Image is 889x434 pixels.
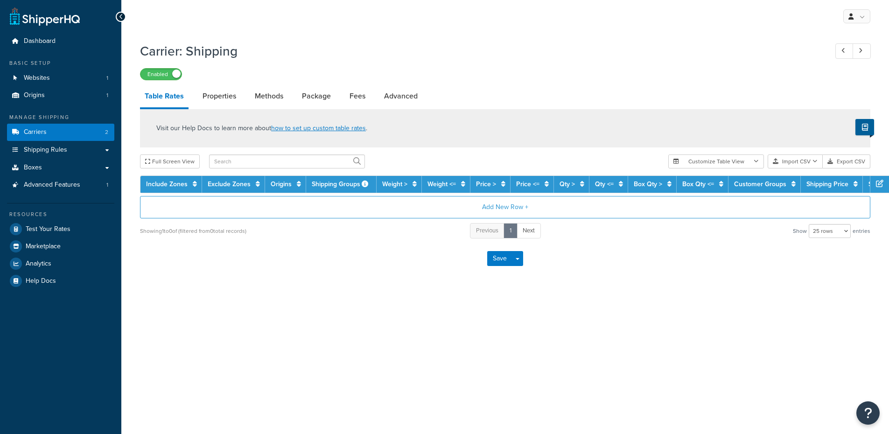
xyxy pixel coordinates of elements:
a: Package [297,85,336,107]
a: Weight > [382,179,407,189]
a: Weight <= [427,179,456,189]
label: Enabled [140,69,182,80]
button: Show Help Docs [855,119,874,135]
a: Previous Record [835,43,854,59]
span: 1 [106,74,108,82]
input: Search [209,154,365,168]
a: Fees [345,85,370,107]
a: Origins [271,179,292,189]
span: 1 [106,181,108,189]
button: Full Screen View [140,154,200,168]
a: Price > [476,179,496,189]
div: Resources [7,210,114,218]
span: Show [793,224,807,238]
a: 1 [504,223,518,238]
a: Marketplace [7,238,114,255]
a: Carriers2 [7,124,114,141]
span: Help Docs [26,277,56,285]
a: Advanced Features1 [7,176,114,194]
a: Analytics [7,255,114,272]
a: Help Docs [7,273,114,289]
a: Box Qty > [634,179,662,189]
a: Next Record [853,43,871,59]
li: Origins [7,87,114,104]
a: Properties [198,85,241,107]
a: how to set up custom table rates [271,123,366,133]
button: Save [487,251,512,266]
span: Shipping Rules [24,146,67,154]
span: Origins [24,91,45,99]
li: Advanced Features [7,176,114,194]
span: Previous [476,226,498,235]
a: Previous [470,223,504,238]
button: Customize Table View [668,154,764,168]
span: Analytics [26,260,51,268]
a: Qty <= [595,179,614,189]
div: Manage Shipping [7,113,114,121]
span: 1 [106,91,108,99]
span: Boxes [24,164,42,172]
span: Marketplace [26,243,61,251]
span: Dashboard [24,37,56,45]
a: Include Zones [146,179,188,189]
li: Websites [7,70,114,87]
a: Customer Groups [734,179,786,189]
li: Carriers [7,124,114,141]
span: Advanced Features [24,181,80,189]
a: Box Qty <= [682,179,714,189]
a: Boxes [7,159,114,176]
p: Visit our Help Docs to learn more about . [156,123,367,133]
a: Websites1 [7,70,114,87]
a: Shipping Price [806,179,848,189]
div: Basic Setup [7,59,114,67]
span: Carriers [24,128,47,136]
a: Dashboard [7,33,114,50]
a: Methods [250,85,288,107]
span: 2 [105,128,108,136]
th: Shipping Groups [306,176,377,193]
h1: Carrier: Shipping [140,42,818,60]
div: Showing 1 to 0 of (filtered from 0 total records) [140,224,246,238]
span: Websites [24,74,50,82]
span: Test Your Rates [26,225,70,233]
a: Test Your Rates [7,221,114,238]
a: Exclude Zones [208,179,251,189]
button: Open Resource Center [856,401,880,425]
span: Next [523,226,535,235]
a: Shipping Rules [7,141,114,159]
a: Qty > [560,179,575,189]
a: Advanced [379,85,422,107]
button: Export CSV [823,154,870,168]
a: Price <= [516,179,539,189]
a: Next [517,223,541,238]
a: Table Rates [140,85,189,109]
button: Add New Row + [140,196,870,218]
button: Import CSV [768,154,823,168]
a: Origins1 [7,87,114,104]
span: entries [853,224,870,238]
